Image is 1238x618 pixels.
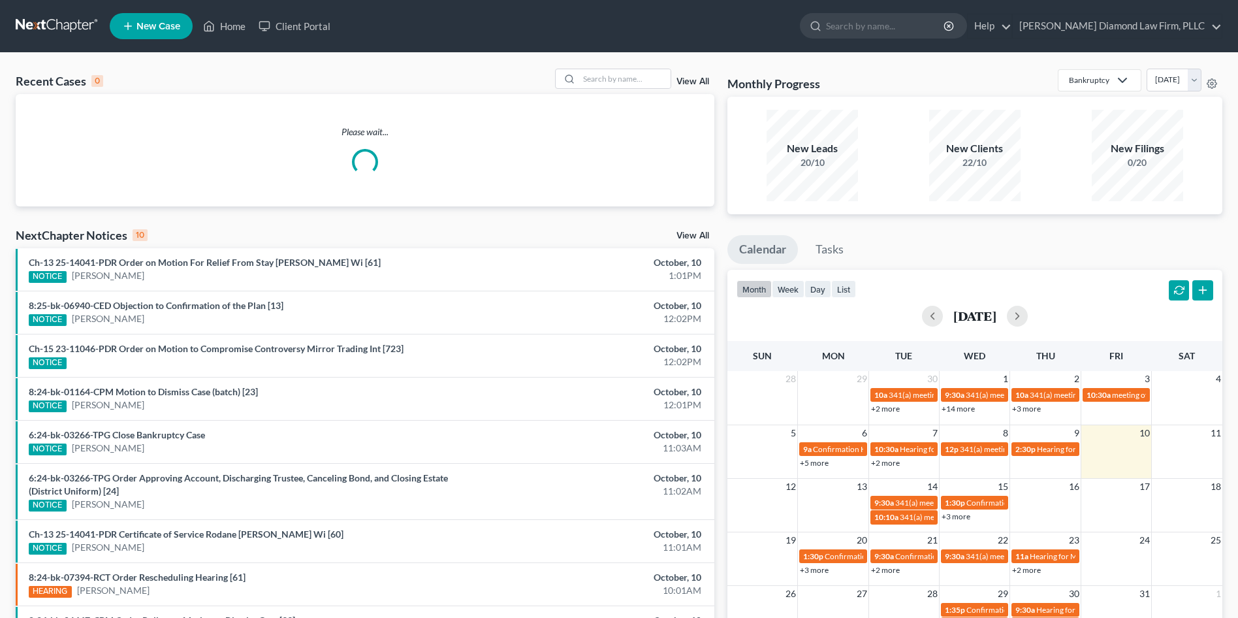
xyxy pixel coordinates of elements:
[133,229,148,241] div: 10
[29,472,448,496] a: 6:24-bk-03266-TPG Order Approving Account, Discharging Trustee, Canceling Bond, and Closing Estat...
[1214,586,1222,602] span: 1
[1073,371,1081,387] span: 2
[1087,390,1111,400] span: 10:30a
[966,605,1194,615] span: Confirmation Hearing for [PERSON_NAME] III & [PERSON_NAME]
[1015,390,1028,400] span: 10a
[1068,532,1081,548] span: 23
[29,572,246,583] a: 8:24-bk-07394-RCT Order Rescheduling Hearing [61]
[831,280,856,298] button: list
[486,442,701,455] div: 11:03AM
[960,444,1086,454] span: 341(a) meeting for [PERSON_NAME]
[784,586,797,602] span: 26
[753,350,772,361] span: Sun
[789,425,797,441] span: 5
[16,227,148,243] div: NextChapter Notices
[1069,74,1109,86] div: Bankruptcy
[579,69,671,88] input: Search by name...
[966,498,1115,508] span: Confirmation hearing for [PERSON_NAME]
[252,14,337,38] a: Client Portal
[968,14,1011,38] a: Help
[29,300,283,311] a: 8:25-bk-06940-CED Objection to Confirmation of the Plan [13]
[800,458,829,468] a: +5 more
[486,355,701,368] div: 12:02PM
[874,498,894,508] span: 9:30a
[772,280,804,298] button: week
[1092,141,1183,156] div: New Filings
[1030,390,1156,400] span: 341(a) meeting for [PERSON_NAME]
[16,125,714,138] p: Please wait...
[942,512,970,521] a: +3 more
[1214,371,1222,387] span: 4
[29,343,404,354] a: Ch-15 23-11046-PDR Order on Motion to Compromise Controversy Mirror Trading Int [723]
[72,541,144,554] a: [PERSON_NAME]
[486,472,701,485] div: October, 10
[29,271,67,283] div: NOTICE
[29,586,72,598] div: HEARING
[826,14,945,38] input: Search by name...
[72,269,144,282] a: [PERSON_NAME]
[1012,565,1041,575] a: +2 more
[945,551,964,561] span: 9:30a
[895,551,1043,561] span: Confirmation hearing for [PERSON_NAME]
[1138,532,1151,548] span: 24
[29,543,67,555] div: NOTICE
[486,571,701,584] div: October, 10
[486,398,701,412] div: 12:01PM
[1073,425,1081,441] span: 9
[486,528,701,541] div: October, 10
[486,312,701,325] div: 12:02PM
[136,22,180,31] span: New Case
[16,73,103,89] div: Recent Cases
[676,77,709,86] a: View All
[486,541,701,554] div: 11:01AM
[1068,479,1081,495] span: 16
[942,404,975,414] a: +14 more
[926,586,939,602] span: 28
[926,532,939,548] span: 21
[889,390,1015,400] span: 341(a) meeting for [PERSON_NAME]
[855,586,868,602] span: 27
[197,14,252,38] a: Home
[945,444,959,454] span: 12p
[72,442,144,455] a: [PERSON_NAME]
[486,485,701,498] div: 11:02AM
[855,479,868,495] span: 13
[895,498,1090,508] span: 341(a) meeting for [PERSON_NAME] & [PERSON_NAME]
[29,357,67,369] div: NOTICE
[822,350,845,361] span: Mon
[1209,479,1222,495] span: 18
[1068,586,1081,602] span: 30
[72,498,144,511] a: [PERSON_NAME]
[900,512,1026,522] span: 341(a) meeting for [PERSON_NAME]
[1138,479,1151,495] span: 17
[72,398,144,412] a: [PERSON_NAME]
[767,156,858,169] div: 20/10
[964,350,985,361] span: Wed
[813,444,962,454] span: Confirmation Hearing for [PERSON_NAME]
[77,584,150,597] a: [PERSON_NAME]
[1015,444,1036,454] span: 2:30p
[945,605,965,615] span: 1:35p
[29,429,205,440] a: 6:24-bk-03266-TPG Close Bankruptcy Case
[953,309,996,323] h2: [DATE]
[855,371,868,387] span: 29
[767,141,858,156] div: New Leads
[1036,605,1138,615] span: Hearing for [PERSON_NAME]
[966,551,1092,561] span: 341(a) meeting for [PERSON_NAME]
[1036,350,1055,361] span: Thu
[929,141,1021,156] div: New Clients
[1143,371,1151,387] span: 3
[874,390,887,400] span: 10a
[996,479,1009,495] span: 15
[486,429,701,442] div: October, 10
[1030,551,1202,561] span: Hearing for Mirror Trading International (PTY) Ltd.
[926,371,939,387] span: 30
[926,479,939,495] span: 14
[825,551,973,561] span: Confirmation hearing for [PERSON_NAME]
[29,314,67,326] div: NOTICE
[1179,350,1195,361] span: Sat
[1138,586,1151,602] span: 31
[784,532,797,548] span: 19
[874,551,894,561] span: 9:30a
[804,235,855,264] a: Tasks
